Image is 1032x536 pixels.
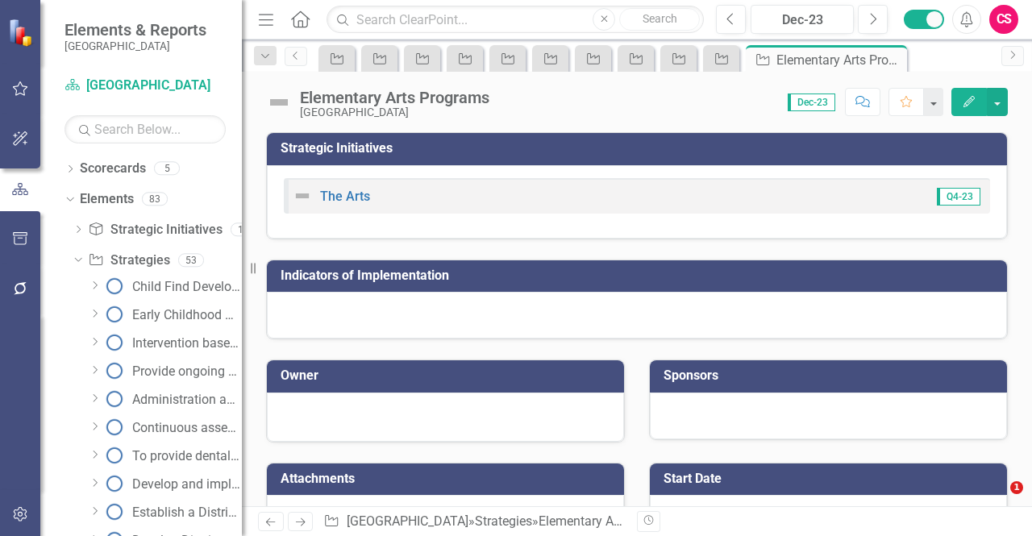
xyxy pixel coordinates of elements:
a: Early Childhood Parent Education [PERSON_NAME] [101,301,242,327]
div: To provide dental screenings and restorative care to BCSD students in K-12 with parental permission [132,449,242,463]
h3: Start Date [664,472,999,486]
span: Dec-23 [788,93,835,111]
a: Scorecards [80,160,146,178]
a: Develop and implement rigor in selection and hiring processes that effectively identify and scree... [101,471,242,497]
img: Not Defined [266,89,292,115]
img: No Information [105,446,124,465]
div: [GEOGRAPHIC_DATA] [300,106,489,118]
button: CS [989,5,1018,34]
span: Elements & Reports [64,20,206,39]
div: Elementary Arts Programs [539,513,687,529]
input: Search Below... [64,115,226,143]
a: Administration and facilitation of a comprehensive induction and mentoring program. [101,386,242,412]
div: Provide ongoing support to district and school leadership through professional learning and profe... [132,364,242,379]
a: Intervention based Pre-Kindergarten - [PERSON_NAME] [101,330,242,355]
img: No Information [105,474,124,493]
div: Develop and implement rigor in selection and hiring processes that effectively identify and scree... [132,477,242,492]
a: Strategies [88,251,169,270]
img: No Information [105,418,124,437]
a: Strategic Initiatives [88,221,222,239]
a: Elements [80,190,134,209]
h3: Owner [281,368,616,383]
div: Elementary Arts Programs [776,50,903,70]
div: Elementary Arts Programs [300,89,489,106]
small: [GEOGRAPHIC_DATA] [64,39,206,52]
div: 18 [231,222,256,236]
button: Search [619,8,700,31]
img: No Information [105,305,124,324]
button: Dec-23 [751,5,854,34]
a: To provide dental screenings and restorative care to BCSD students in K-12 with parental permission [101,443,242,468]
span: Q4-23 [937,188,980,206]
img: Not Defined [293,186,312,206]
img: No Information [105,502,124,521]
span: 1 [1010,481,1023,494]
div: Continuous assessment of employee job satisfaction and perceptions of climate data to inform orga... [132,421,242,435]
a: Child Find Developmental Screenings & Evaluations [101,273,242,299]
div: 53 [178,253,204,267]
div: Dec-23 [756,10,848,30]
iframe: Intercom live chat [977,481,1016,520]
span: Search [643,12,677,25]
img: No Information [105,333,124,352]
a: Establish a District-Wide MTSS Leadership Team [101,499,242,525]
img: No Information [105,276,124,296]
input: Search ClearPoint... [327,6,704,34]
h3: Attachments [281,472,616,486]
div: Early Childhood Parent Education [PERSON_NAME] [132,308,242,322]
a: [GEOGRAPHIC_DATA] [64,77,226,95]
a: [GEOGRAPHIC_DATA] [347,513,468,529]
a: Continuous assessment of employee job satisfaction and perceptions of climate data to inform orga... [101,414,242,440]
div: Establish a District-Wide MTSS Leadership Team [132,505,242,520]
h3: Indicators of Implementation [281,268,999,283]
a: The Arts [320,189,370,204]
img: ClearPoint Strategy [8,19,36,47]
div: 83 [142,193,168,206]
div: Administration and facilitation of a comprehensive induction and mentoring program. [132,393,242,407]
a: Provide ongoing support to district and school leadership through professional learning and profe... [101,358,242,384]
h3: Sponsors [664,368,999,383]
img: No Information [105,389,124,409]
div: » » [323,513,625,531]
div: Intervention based Pre-Kindergarten - [PERSON_NAME] [132,336,242,351]
div: 5 [154,162,180,176]
div: Child Find Developmental Screenings & Evaluations [132,280,242,294]
h3: Strategic Initiatives [281,141,999,156]
a: Strategies [475,513,532,529]
img: No Information [105,361,124,380]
